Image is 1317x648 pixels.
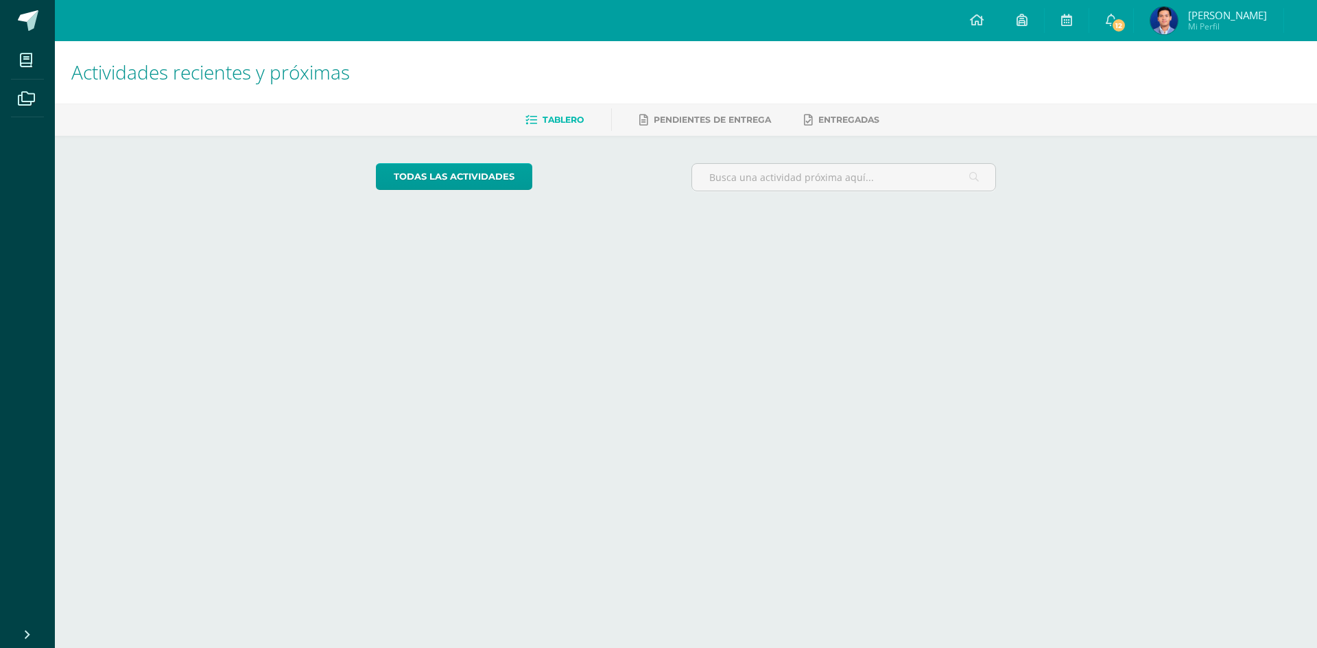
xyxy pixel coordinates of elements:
[543,115,584,125] span: Tablero
[654,115,771,125] span: Pendientes de entrega
[639,109,771,131] a: Pendientes de entrega
[376,163,532,190] a: todas las Actividades
[525,109,584,131] a: Tablero
[804,109,879,131] a: Entregadas
[818,115,879,125] span: Entregadas
[71,59,350,85] span: Actividades recientes y próximas
[1111,18,1126,33] span: 12
[1150,7,1178,34] img: a06a87ec9043da61477d1f948726f95d.png
[1188,8,1267,22] span: [PERSON_NAME]
[1188,21,1267,32] span: Mi Perfil
[692,164,996,191] input: Busca una actividad próxima aquí...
